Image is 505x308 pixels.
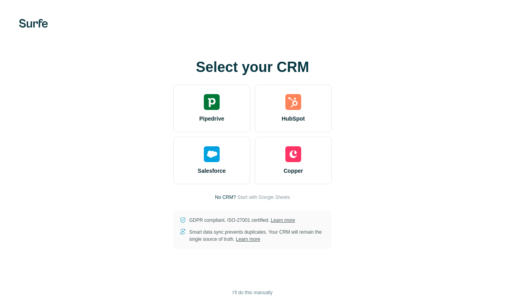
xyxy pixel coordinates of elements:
[173,59,332,75] h1: Select your CRM
[198,167,226,175] span: Salesforce
[204,94,220,110] img: pipedrive's logo
[284,167,303,175] span: Copper
[232,289,272,296] span: I’ll do this manually
[285,94,301,110] img: hubspot's logo
[215,194,236,201] p: No CRM?
[285,146,301,162] img: copper's logo
[199,115,224,123] span: Pipedrive
[227,287,278,299] button: I’ll do this manually
[271,217,295,223] a: Learn more
[189,217,295,224] p: GDPR compliant. ISO-27001 certified.
[189,229,325,243] p: Smart data sync prevents duplicates. Your CRM will remain the single source of truth.
[282,115,305,123] span: HubSpot
[19,19,48,28] img: Surfe's logo
[237,194,290,201] button: Start with Google Sheets
[204,146,220,162] img: salesforce's logo
[236,236,260,242] a: Learn more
